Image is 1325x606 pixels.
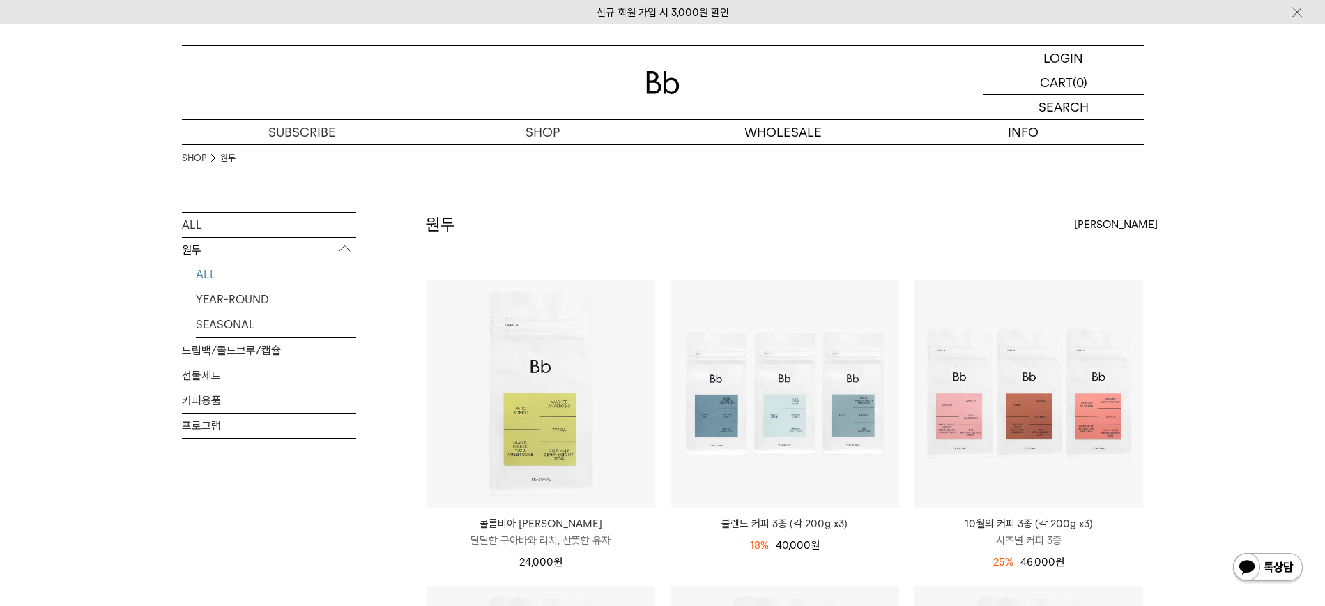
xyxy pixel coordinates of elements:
[646,71,680,94] img: 로고
[1055,556,1064,568] span: 원
[983,70,1144,95] a: CART (0)
[1232,552,1304,585] img: 카카오톡 채널 1:1 채팅 버튼
[914,515,1143,549] a: 10월의 커피 3종 (각 200g x3) 시즈널 커피 3종
[182,338,356,363] a: 드립백/콜드브루/캡슐
[1040,70,1073,94] p: CART
[914,280,1143,508] img: 10월의 커피 3종 (각 200g x3)
[1074,216,1158,233] span: [PERSON_NAME]
[553,556,562,568] span: 원
[182,238,356,263] p: 원두
[182,414,356,438] a: 프로그램
[914,532,1143,549] p: 시즈널 커피 3종
[426,213,455,236] h2: 원두
[196,287,356,312] a: YEAR-ROUND
[903,120,1144,144] p: INFO
[1073,70,1087,94] p: (0)
[422,120,663,144] a: SHOP
[182,363,356,388] a: 선물세트
[182,120,422,144] a: SUBSCRIBE
[182,151,206,165] a: SHOP
[671,515,899,532] a: 블렌드 커피 3종 (각 200g x3)
[220,151,236,165] a: 원두
[427,515,655,532] p: 콜롬비아 [PERSON_NAME]
[914,515,1143,532] p: 10월의 커피 3종 (각 200g x3)
[182,213,356,237] a: ALL
[427,280,655,508] img: 콜롬비아 파티오 보니토
[597,6,729,19] a: 신규 회원 가입 시 3,000원 할인
[671,280,899,508] img: 블렌드 커피 3종 (각 200g x3)
[811,539,820,552] span: 원
[1020,556,1064,568] span: 46,000
[182,388,356,413] a: 커피용품
[1039,95,1089,119] p: SEARCH
[983,46,1144,70] a: LOGIN
[750,537,769,554] div: 18%
[519,556,562,568] span: 24,000
[663,120,903,144] p: WHOLESALE
[776,539,820,552] span: 40,000
[196,262,356,287] a: ALL
[993,554,1013,570] div: 25%
[427,515,655,549] a: 콜롬비아 [PERSON_NAME] 달달한 구아바와 리치, 산뜻한 유자
[196,312,356,337] a: SEASONAL
[1043,46,1083,70] p: LOGIN
[427,532,655,549] p: 달달한 구아바와 리치, 산뜻한 유자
